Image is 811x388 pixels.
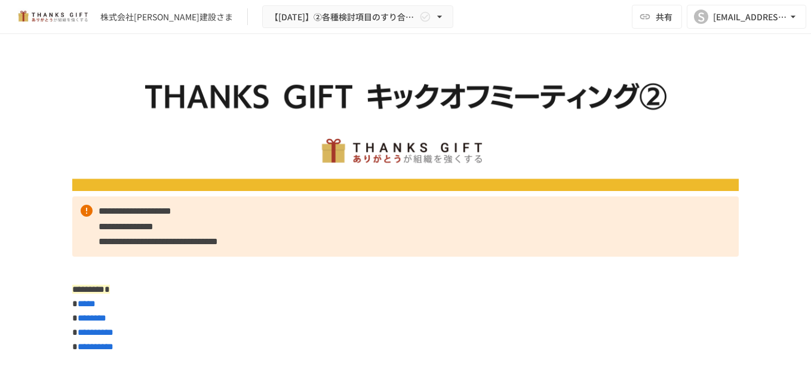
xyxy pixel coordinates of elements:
div: [EMAIL_ADDRESS][DOMAIN_NAME] [713,10,787,24]
img: mMP1OxWUAhQbsRWCurg7vIHe5HqDpP7qZo7fRoNLXQh [14,7,91,26]
span: 共有 [656,10,672,23]
span: 【[DATE]】②各種検討項目のすり合わせ/ THANKS GIFTキックオフMTG [270,10,417,24]
div: 株式会社[PERSON_NAME]建設さま [100,11,233,23]
button: 共有 [632,5,682,29]
button: S[EMAIL_ADDRESS][DOMAIN_NAME] [687,5,806,29]
button: 【[DATE]】②各種検討項目のすり合わせ/ THANKS GIFTキックオフMTG [262,5,453,29]
div: S [694,10,708,24]
img: DQqB4zCuRvHwOxrHXRba0Qwl6GF0LhVVkzBhhMhROoq [72,24,739,191]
